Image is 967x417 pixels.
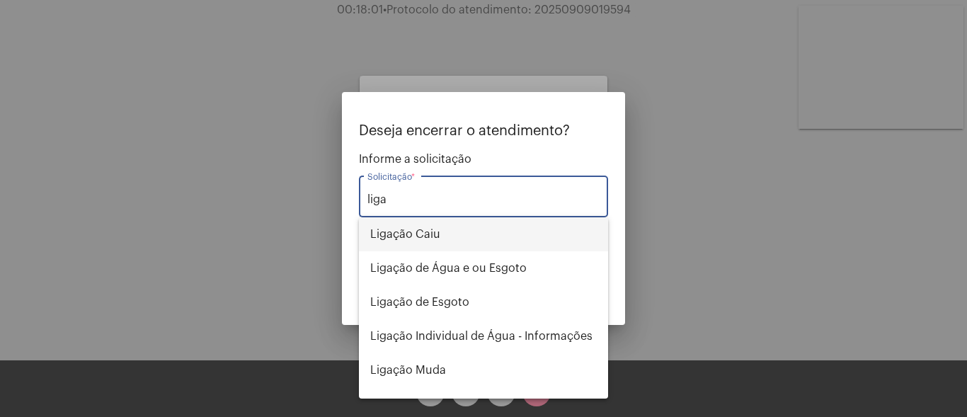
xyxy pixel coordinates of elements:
[359,153,608,166] span: Informe a solicitação
[367,193,600,206] input: Buscar solicitação
[370,285,597,319] span: Ligação de Esgoto
[370,251,597,285] span: Ligação de Água e ou Esgoto
[359,123,608,139] p: Deseja encerrar o atendimento?
[370,217,597,251] span: Ligação Caiu
[370,319,597,353] span: Ligação Individual de Água - Informações
[370,353,597,387] span: Ligação Muda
